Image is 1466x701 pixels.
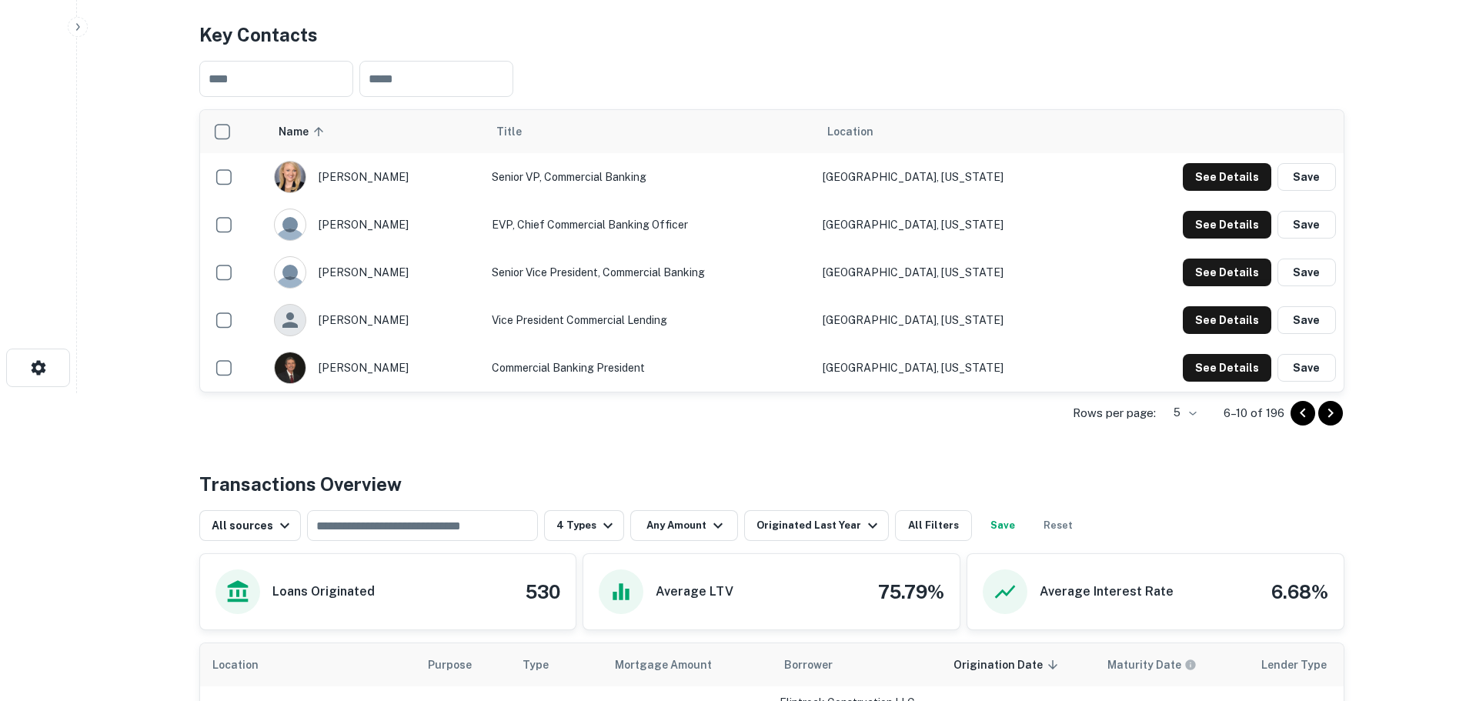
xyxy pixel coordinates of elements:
[941,643,1095,686] th: Origination Date
[510,643,603,686] th: Type
[279,122,329,141] span: Name
[815,201,1099,249] td: [GEOGRAPHIC_DATA], [US_STATE]
[266,110,483,153] th: Name
[274,304,476,336] div: [PERSON_NAME]
[1277,259,1336,286] button: Save
[1318,401,1343,426] button: Go to next page
[878,578,944,606] h4: 75.79%
[1277,163,1336,191] button: Save
[744,510,889,541] button: Originated Last Year
[484,344,815,392] td: Commercial Banking President
[274,352,476,384] div: [PERSON_NAME]
[484,249,815,296] td: Senior Vice President, Commercial Banking
[200,110,1344,392] div: scrollable content
[784,656,833,674] span: Borrower
[496,122,542,141] span: Title
[484,153,815,201] td: Senior VP, Commercial Banking
[1095,643,1249,686] th: Maturity dates displayed may be estimated. Please contact the lender for the most accurate maturi...
[199,470,402,498] h4: Transactions Overview
[1107,656,1181,673] h6: Maturity Date
[1249,643,1388,686] th: Lender Type
[1389,578,1466,652] iframe: Chat Widget
[615,656,732,674] span: Mortgage Amount
[199,510,301,541] button: All sources
[523,656,549,674] span: Type
[428,656,492,674] span: Purpose
[416,643,510,686] th: Purpose
[274,161,476,193] div: [PERSON_NAME]
[1271,578,1328,606] h4: 6.68%
[1040,582,1174,601] h6: Average Interest Rate
[1183,211,1271,239] button: See Details
[275,352,306,383] img: 1583527891666
[199,21,1344,48] h4: Key Contacts
[274,256,476,289] div: [PERSON_NAME]
[212,516,294,535] div: All sources
[656,582,733,601] h6: Average LTV
[275,162,306,192] img: 1516758587792
[544,510,624,541] button: 4 Types
[1107,656,1197,673] div: Maturity dates displayed may be estimated. Please contact the lender for the most accurate maturi...
[1183,306,1271,334] button: See Details
[953,656,1063,674] span: Origination Date
[526,578,560,606] h4: 530
[1183,259,1271,286] button: See Details
[484,296,815,344] td: Vice President Commercial Lending
[484,110,815,153] th: Title
[484,201,815,249] td: EVP, Chief Commercial Banking Officer
[1034,510,1083,541] button: Reset
[1277,211,1336,239] button: Save
[1277,306,1336,334] button: Save
[815,249,1099,296] td: [GEOGRAPHIC_DATA], [US_STATE]
[1183,354,1271,382] button: See Details
[274,209,476,241] div: [PERSON_NAME]
[1073,404,1156,422] p: Rows per page:
[815,296,1099,344] td: [GEOGRAPHIC_DATA], [US_STATE]
[815,344,1099,392] td: [GEOGRAPHIC_DATA], [US_STATE]
[212,656,279,674] span: Location
[272,582,375,601] h6: Loans Originated
[630,510,738,541] button: Any Amount
[772,643,941,686] th: Borrower
[815,110,1099,153] th: Location
[978,510,1027,541] button: Save your search to get updates of matches that match your search criteria.
[200,643,416,686] th: Location
[895,510,972,541] button: All Filters
[1107,656,1217,673] span: Maturity dates displayed may be estimated. Please contact the lender for the most accurate maturi...
[603,643,772,686] th: Mortgage Amount
[1224,404,1284,422] p: 6–10 of 196
[1162,402,1199,424] div: 5
[1277,354,1336,382] button: Save
[1183,163,1271,191] button: See Details
[1291,401,1315,426] button: Go to previous page
[275,209,306,240] img: 9c8pery4andzj6ohjkjp54ma2
[1261,656,1327,674] span: Lender Type
[827,122,873,141] span: Location
[275,257,306,288] img: 9c8pery4andzj6ohjkjp54ma2
[756,516,882,535] div: Originated Last Year
[815,153,1099,201] td: [GEOGRAPHIC_DATA], [US_STATE]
